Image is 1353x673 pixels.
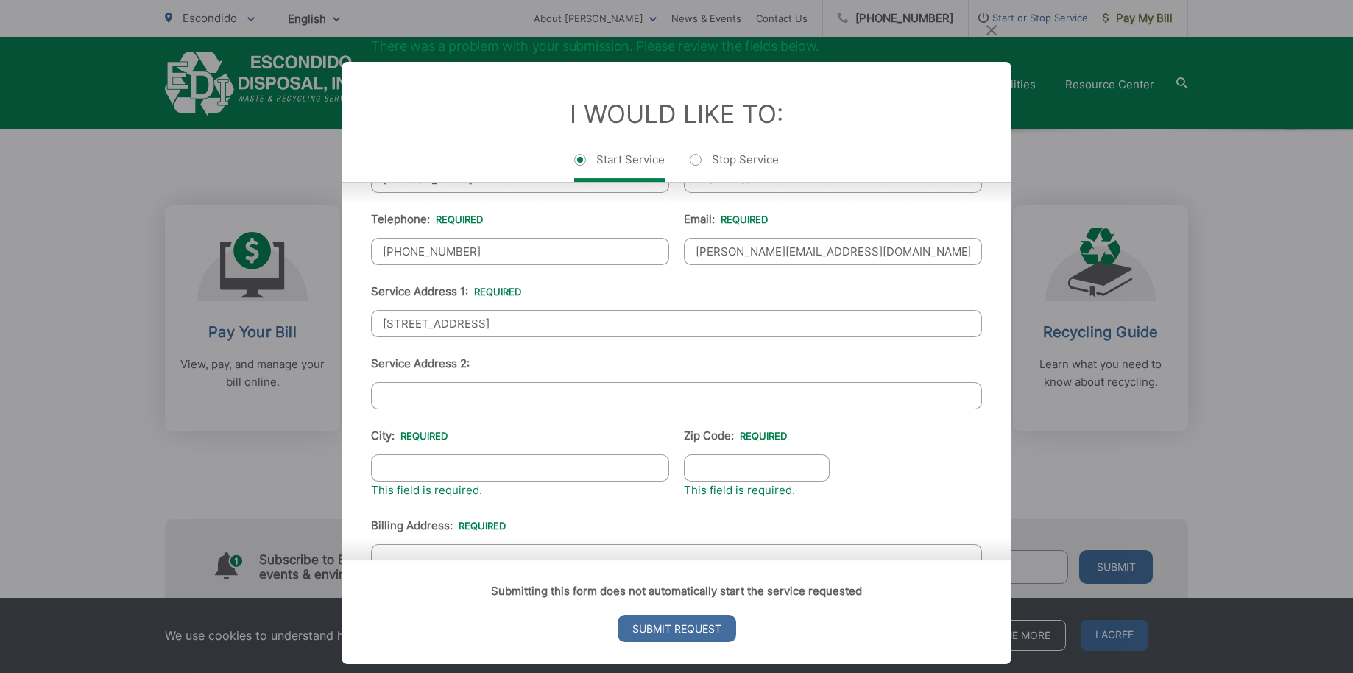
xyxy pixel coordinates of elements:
[371,213,483,226] label: Telephone:
[684,213,768,226] label: Email:
[491,584,862,598] strong: Submitting this form does not automatically start the service requested
[574,152,665,182] label: Start Service
[690,152,779,182] label: Stop Service
[371,357,470,370] label: Service Address 2:
[618,615,736,642] input: Submit Request
[342,9,1011,62] h2: There was a problem with your submission. Please review the fields below.
[570,99,783,129] label: I Would Like To:
[371,285,521,298] label: Service Address 1:
[371,482,669,499] div: This field is required.
[684,482,830,499] div: This field is required.
[684,429,787,443] label: Zip Code:
[371,519,506,532] label: Billing Address:
[371,429,448,443] label: City:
